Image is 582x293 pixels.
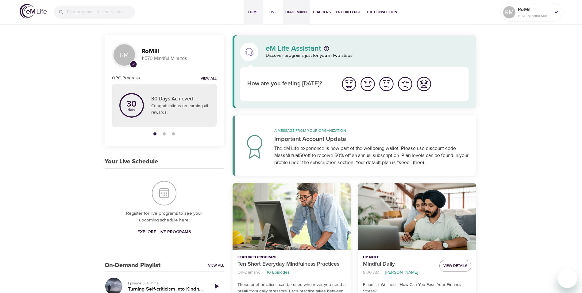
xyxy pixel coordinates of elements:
p: Featured Program [237,255,346,260]
a: View all notifications [201,76,217,81]
img: good [359,76,376,92]
button: Mindful Daily [358,183,476,250]
p: Discover programs just for you in two steps [266,52,469,59]
p: days [126,108,137,111]
button: I'm feeling worst [414,75,433,93]
p: On-Demand [237,269,260,276]
p: 30 Days Achieved [151,95,209,103]
nav: breadcrumb [237,268,346,277]
span: Live [266,9,280,15]
p: Register for live programs to see your upcoming schedule here. [117,210,212,224]
p: Up Next [363,255,434,260]
p: A message from your organization [274,128,469,133]
button: Ten Short Everyday Mindfulness Practices [233,183,351,250]
p: 10 Episodes [267,269,290,276]
h5: Turning Self-criticism Into Kindness [128,286,204,292]
p: eM Life Assistant [266,45,321,52]
a: View All [208,263,224,268]
img: great [341,76,357,92]
div: RM [503,6,515,18]
p: How are you feeling [DATE]? [247,80,332,88]
span: View Details [443,263,467,269]
p: Episode 5 · 8 mins [128,280,204,286]
li: · [263,268,264,277]
span: Teachers [312,9,331,15]
nav: breadcrumb [363,268,434,277]
p: 11570 Mindful Minutes [518,13,550,19]
p: 11570 Mindful Minutes [141,55,217,62]
button: I'm feeling great [340,75,358,93]
p: 30 [126,100,137,108]
span: The Connection [366,9,397,15]
a: Explore Live Programs [135,226,193,238]
h3: Your Live Schedule [105,158,158,165]
div: RM [112,43,137,67]
p: 8:00 AM [363,269,379,276]
p: RoMill [518,6,550,13]
p: Mindful Daily [363,260,434,268]
img: worst [415,76,432,92]
button: I'm feeling good [358,75,377,93]
p: Ten Short Everyday Mindfulness Practices [237,260,346,268]
iframe: Button to launch messaging window [557,268,577,288]
button: I'm feeling bad [396,75,414,93]
span: 1% Challenge [336,9,361,15]
li: · [382,268,383,277]
span: Explore Live Programs [137,228,191,236]
img: bad [397,76,414,92]
button: I'm feeling ok [377,75,396,93]
img: eM Life Assistant [244,47,254,57]
p: Congratulations on earning all rewards! [151,103,209,116]
span: Home [246,9,261,15]
h3: RoMill [141,48,217,55]
input: Find programs, teachers, etc... [67,6,135,19]
img: logo [20,4,47,18]
h3: On-Demand Playlist [105,262,160,269]
img: Your Live Schedule [152,181,176,205]
img: ok [378,76,395,92]
p: [PERSON_NAME] [385,269,418,276]
span: On-Demand [285,9,307,15]
p: Important Account Update [274,135,469,144]
button: View Details [439,260,471,272]
h6: OPC Progress [112,75,140,81]
div: The eM Life experience is now part of the wellbeing wallet. Please use discount code MassMutual50... [274,145,469,166]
